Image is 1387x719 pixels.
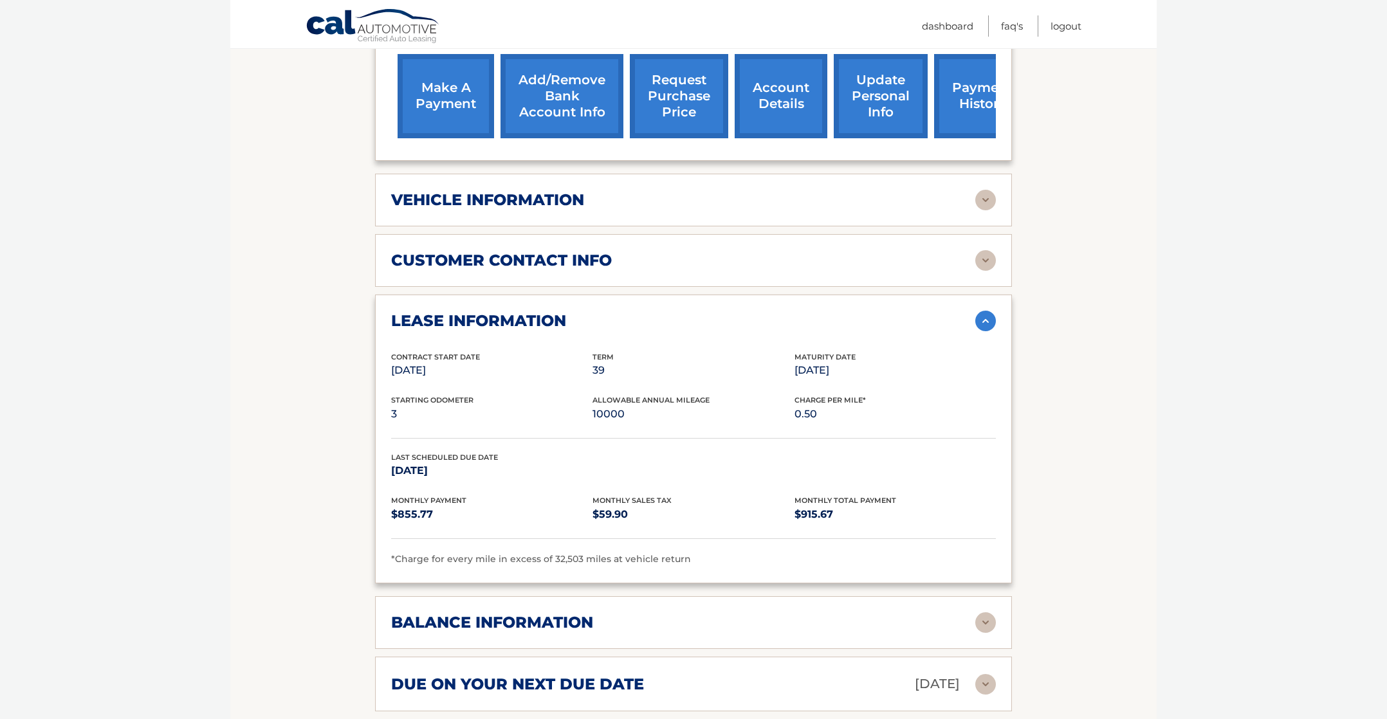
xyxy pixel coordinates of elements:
span: Term [592,352,614,361]
p: 0.50 [795,405,996,423]
span: Monthly Total Payment [795,496,896,505]
h2: customer contact info [391,251,612,270]
a: Logout [1051,15,1081,37]
a: FAQ's [1001,15,1023,37]
h2: lease information [391,311,566,331]
img: accordion-rest.svg [975,190,996,210]
p: [DATE] [915,673,960,695]
span: Maturity Date [795,352,856,361]
span: Charge Per Mile* [795,396,866,405]
p: [DATE] [795,361,996,379]
p: $59.90 [592,505,794,523]
h2: vehicle information [391,190,584,210]
img: accordion-rest.svg [975,612,996,633]
span: *Charge for every mile in excess of 32,503 miles at vehicle return [391,553,691,565]
a: make a payment [398,54,494,138]
span: Contract Start Date [391,352,480,361]
a: Dashboard [922,15,973,37]
span: Monthly Sales Tax [592,496,672,505]
p: [DATE] [391,462,592,480]
p: [DATE] [391,361,592,379]
h2: due on your next due date [391,675,644,694]
a: Cal Automotive [306,8,441,46]
a: payment history [934,54,1031,138]
a: Add/Remove bank account info [501,54,623,138]
span: Allowable Annual Mileage [592,396,710,405]
p: 10000 [592,405,794,423]
p: $915.67 [795,505,996,523]
span: Monthly Payment [391,496,466,505]
p: 3 [391,405,592,423]
p: 39 [592,361,794,379]
p: $855.77 [391,505,592,523]
a: account details [735,54,827,138]
img: accordion-rest.svg [975,674,996,695]
h2: balance information [391,613,593,632]
span: Last Scheduled Due Date [391,453,498,462]
span: Starting Odometer [391,396,473,405]
a: update personal info [834,54,928,138]
img: accordion-rest.svg [975,250,996,271]
a: request purchase price [630,54,728,138]
img: accordion-active.svg [975,311,996,331]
